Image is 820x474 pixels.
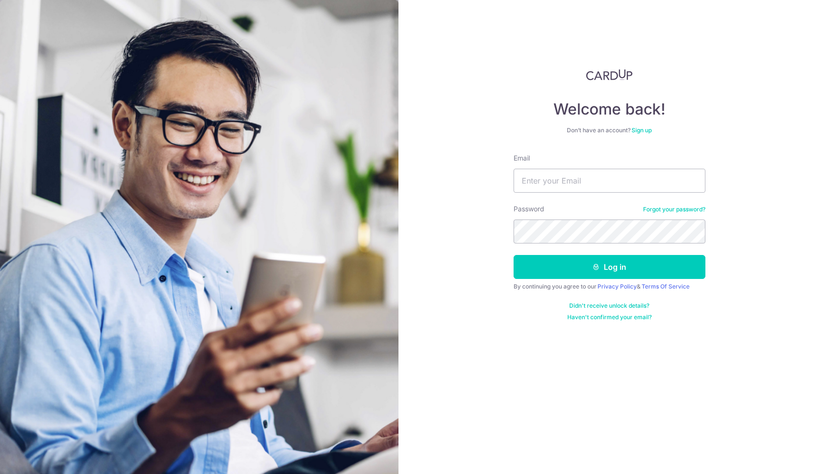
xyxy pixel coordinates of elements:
[586,69,633,81] img: CardUp Logo
[514,127,705,134] div: Don’t have an account?
[514,255,705,279] button: Log in
[642,283,690,290] a: Terms Of Service
[514,153,530,163] label: Email
[597,283,637,290] a: Privacy Policy
[514,204,544,214] label: Password
[643,206,705,213] a: Forgot your password?
[514,169,705,193] input: Enter your Email
[567,313,652,321] a: Haven't confirmed your email?
[632,127,652,134] a: Sign up
[514,100,705,119] h4: Welcome back!
[514,283,705,290] div: By continuing you agree to our &
[569,302,649,310] a: Didn't receive unlock details?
